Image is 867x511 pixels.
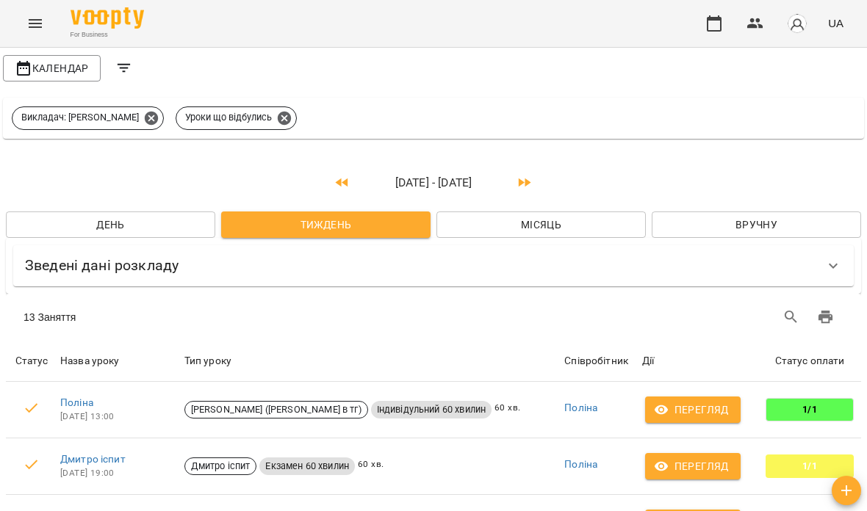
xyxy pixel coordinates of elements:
span: Перегляд [657,457,729,475]
button: Друк [808,300,843,335]
button: Перегляд [645,453,741,479]
button: Перегляд [645,396,741,423]
img: Voopty Logo [71,7,144,29]
span: Екзамен 60 хвилин [259,460,355,473]
span: [DATE] 19:00 [60,466,179,481]
div: Викладач: [PERSON_NAME] [12,106,164,130]
h6: Зведені дані розкладу [25,254,179,277]
span: Місяць [448,216,634,233]
div: 13 Заняття [24,310,425,325]
button: Вручну [652,211,861,238]
a: Поліна [564,457,597,472]
div: Table Toolbar [6,294,861,341]
a: Дмитро іспит [60,453,126,465]
button: Search [774,300,809,335]
span: Дмитро іспит [185,460,256,473]
button: Місяць [436,211,646,238]
button: UA [822,10,849,37]
a: Поліна [60,396,93,408]
div: Назва уроку [60,352,179,370]
span: Уроки що відбулись [176,111,281,124]
span: [PERSON_NAME] ([PERSON_NAME] в тг) [185,403,367,416]
button: Menu [18,6,53,41]
button: Створити урок [832,476,861,505]
button: Тиждень [221,211,431,238]
span: UA [828,15,843,31]
div: Зведені дані розкладу [13,245,854,286]
div: Співробітник [564,352,636,370]
span: Календар [15,59,89,77]
span: 1/1 [796,403,822,416]
span: Тиждень [233,216,419,233]
span: День [18,216,204,233]
span: Індивідульний 60 хвилин [371,403,492,416]
p: [DATE] - [DATE] [360,174,507,192]
div: Статус оплати [761,352,858,370]
span: Вручну [663,216,849,233]
span: Викладач: [PERSON_NAME] [12,111,148,124]
button: День [6,211,215,238]
span: [DATE] 13:00 [60,410,179,424]
span: 1/1 [796,460,822,473]
a: Поліна [564,401,597,416]
div: Дії [642,352,755,370]
span: 60 хв. [358,457,384,475]
span: 60 хв. [494,401,520,418]
div: Статус [7,352,57,370]
button: Календар [3,55,101,81]
img: avatar_s.png [787,13,807,34]
button: Filters [107,51,142,86]
span: For Business [71,30,144,40]
div: Тип уроку [184,352,559,370]
div: Уроки що відбулись [176,106,297,130]
span: Перегляд [657,401,729,418]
